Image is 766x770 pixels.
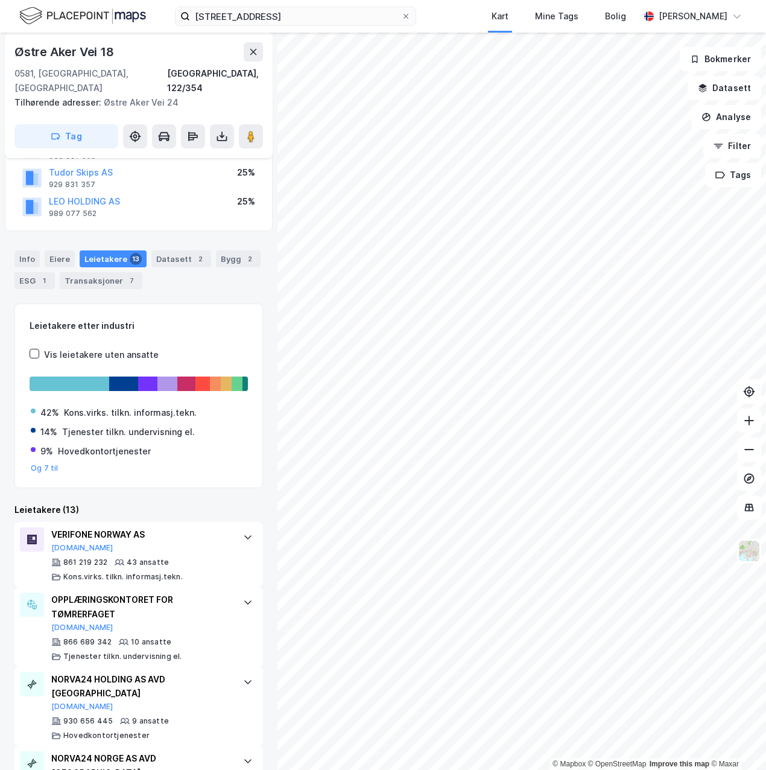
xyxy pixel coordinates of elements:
[40,425,57,439] div: 14%
[62,425,195,439] div: Tjenester tilkn. undervisning el.
[63,731,150,740] div: Hovedkontortjenester
[738,539,761,562] img: Z
[14,272,55,289] div: ESG
[38,275,50,287] div: 1
[19,5,146,27] img: logo.f888ab2527a4732fd821a326f86c7f29.svg
[125,275,138,287] div: 7
[194,253,206,265] div: 2
[680,47,761,71] button: Bokmerker
[14,124,118,148] button: Tag
[14,503,263,517] div: Leietakere (13)
[51,527,231,542] div: VERIFONE NORWAY AS
[130,253,142,265] div: 13
[650,760,709,768] a: Improve this map
[244,253,256,265] div: 2
[151,250,211,267] div: Datasett
[14,42,116,62] div: Østre Aker Vei 18
[691,105,761,129] button: Analyse
[63,716,113,726] div: 930 656 445
[40,444,53,459] div: 9%
[552,760,586,768] a: Mapbox
[80,250,147,267] div: Leietakere
[64,406,197,420] div: Kons.virks. tilkn. informasj.tekn.
[132,716,169,726] div: 9 ansatte
[51,543,113,553] button: [DOMAIN_NAME]
[49,180,95,189] div: 929 831 357
[63,572,183,582] div: Kons.virks. tilkn. informasj.tekn.
[127,558,169,567] div: 43 ansatte
[535,9,578,24] div: Mine Tags
[40,406,59,420] div: 42%
[14,97,104,107] span: Tilhørende adresser:
[706,712,766,770] iframe: Chat Widget
[703,134,761,158] button: Filter
[190,7,401,25] input: Søk på adresse, matrikkel, gårdeiere, leietakere eller personer
[588,760,647,768] a: OpenStreetMap
[216,250,261,267] div: Bygg
[237,165,255,180] div: 25%
[14,250,40,267] div: Info
[60,272,142,289] div: Transaksjoner
[14,95,253,110] div: Østre Aker Vei 24
[237,194,255,209] div: 25%
[31,463,59,473] button: Og 7 til
[49,209,97,218] div: 989 077 562
[688,76,761,100] button: Datasett
[51,702,113,711] button: [DOMAIN_NAME]
[492,9,508,24] div: Kart
[51,593,231,622] div: OPPLÆRINGSKONTORET FOR TØMRERFAGET
[131,637,171,647] div: 10 ansatte
[51,672,231,701] div: NORVA24 HOLDING AS AVD [GEOGRAPHIC_DATA]
[659,9,727,24] div: [PERSON_NAME]
[167,66,263,95] div: [GEOGRAPHIC_DATA], 122/354
[58,444,151,459] div: Hovedkontortjenester
[63,637,112,647] div: 866 689 342
[705,163,761,187] button: Tags
[30,319,248,333] div: Leietakere etter industri
[45,250,75,267] div: Eiere
[63,558,107,567] div: 861 219 232
[605,9,626,24] div: Bolig
[44,348,159,362] div: Vis leietakere uten ansatte
[14,66,167,95] div: 0581, [GEOGRAPHIC_DATA], [GEOGRAPHIC_DATA]
[63,652,182,661] div: Tjenester tilkn. undervisning el.
[51,623,113,632] button: [DOMAIN_NAME]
